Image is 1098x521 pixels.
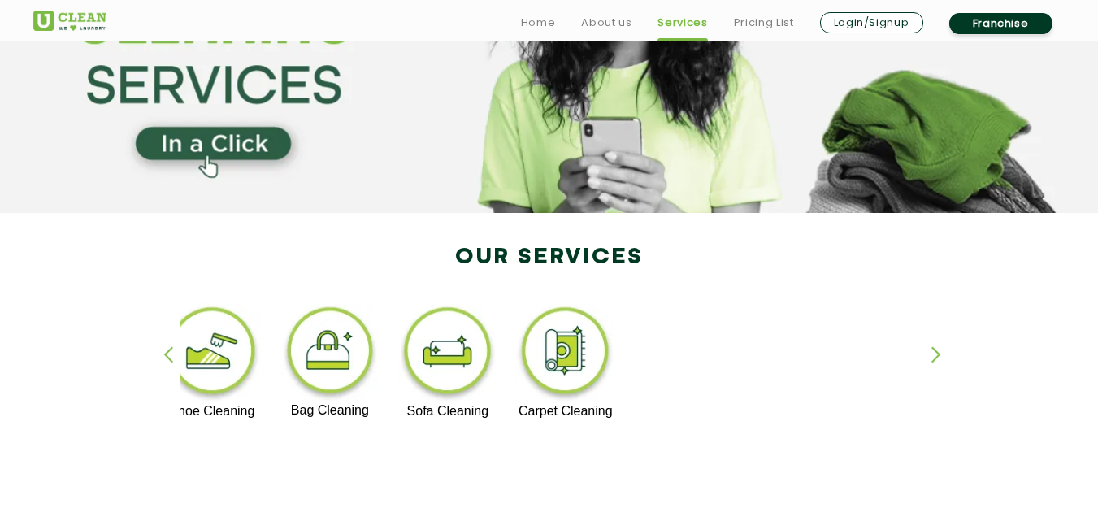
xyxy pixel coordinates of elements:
img: shoe_cleaning_11zon.webp [163,303,263,404]
p: Shoe Cleaning [163,404,263,419]
p: Carpet Cleaning [515,404,615,419]
img: carpet_cleaning_11zon.webp [515,303,615,404]
a: Pricing List [734,13,794,33]
a: Login/Signup [820,12,923,33]
img: UClean Laundry and Dry Cleaning [33,11,106,31]
img: sofa_cleaning_11zon.webp [397,303,497,404]
a: Services [657,13,707,33]
p: Bag Cleaning [280,403,380,418]
img: bag_cleaning_11zon.webp [280,303,380,403]
p: Sofa Cleaning [397,404,497,419]
a: About us [581,13,631,33]
a: Home [521,13,556,33]
a: Franchise [949,13,1052,34]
